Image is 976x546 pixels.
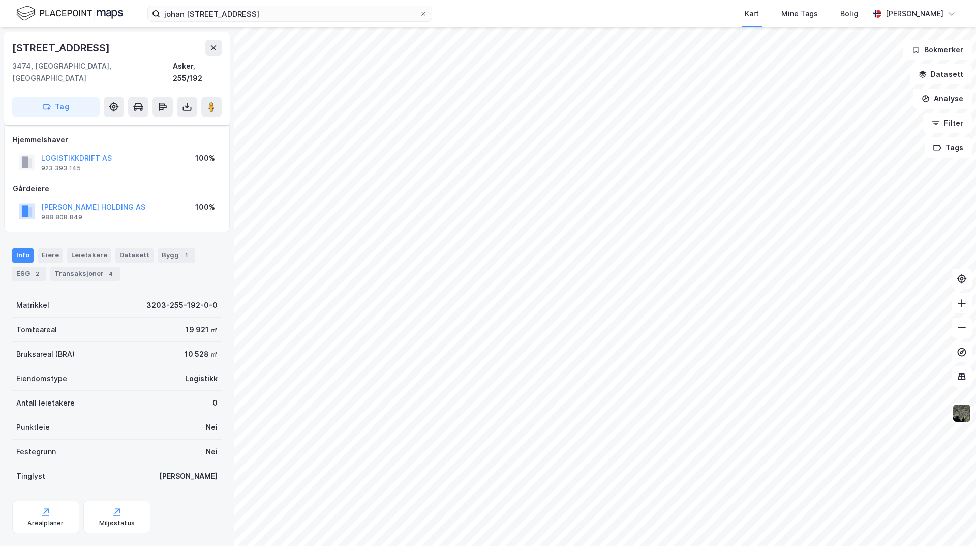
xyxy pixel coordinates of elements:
[186,324,218,336] div: 19 921 ㎡
[195,152,215,164] div: 100%
[903,40,972,60] button: Bokmerker
[16,446,56,458] div: Festegrunn
[185,348,218,360] div: 10 528 ㎡
[115,248,154,263] div: Datasett
[12,97,100,117] button: Tag
[16,348,75,360] div: Bruksareal (BRA)
[910,64,972,84] button: Datasett
[173,60,222,84] div: Asker, 255/192
[925,497,976,546] div: Kontrollprogram for chat
[50,267,120,281] div: Transaksjoner
[181,250,191,261] div: 1
[38,248,63,263] div: Eiere
[206,446,218,458] div: Nei
[32,269,42,279] div: 2
[16,324,57,336] div: Tomteareal
[16,470,45,482] div: Tinglyst
[41,213,82,221] div: 988 808 849
[67,248,111,263] div: Leietakere
[16,372,67,385] div: Eiendomstype
[16,397,75,409] div: Antall leietakere
[913,89,972,109] button: Analyse
[99,519,135,527] div: Miljøstatus
[952,404,971,423] img: 9k=
[41,164,81,173] div: 923 393 145
[925,137,972,158] button: Tags
[745,8,759,20] div: Kart
[16,299,49,311] div: Matrikkel
[840,8,858,20] div: Bolig
[13,134,221,146] div: Hjemmelshaver
[16,421,50,434] div: Punktleie
[12,60,173,84] div: 3474, [GEOGRAPHIC_DATA], [GEOGRAPHIC_DATA]
[16,5,123,22] img: logo.f888ab2527a4732fd821a326f86c7f29.svg
[925,497,976,546] iframe: Chat Widget
[146,299,218,311] div: 3203-255-192-0-0
[886,8,943,20] div: [PERSON_NAME]
[12,267,46,281] div: ESG
[106,269,116,279] div: 4
[159,470,218,482] div: [PERSON_NAME]
[206,421,218,434] div: Nei
[13,183,221,195] div: Gårdeiere
[160,6,419,21] input: Søk på adresse, matrikkel, gårdeiere, leietakere eller personer
[212,397,218,409] div: 0
[781,8,818,20] div: Mine Tags
[12,40,112,56] div: [STREET_ADDRESS]
[185,372,218,385] div: Logistikk
[923,113,972,133] button: Filter
[195,201,215,213] div: 100%
[12,248,34,263] div: Info
[158,248,195,263] div: Bygg
[27,519,64,527] div: Arealplaner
